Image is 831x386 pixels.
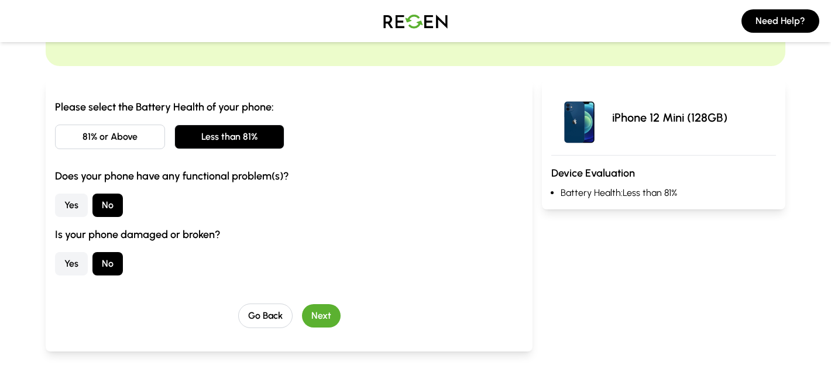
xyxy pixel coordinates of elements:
h3: Is your phone damaged or broken? [55,226,523,243]
button: Go Back [238,304,293,328]
h3: Device Evaluation [551,165,776,181]
img: Logo [375,5,456,37]
button: Less than 81% [174,125,284,149]
button: No [92,194,123,217]
h3: Please select the Battery Health of your phone: [55,99,523,115]
button: No [92,252,123,275]
p: iPhone 12 Mini (128GB) [612,109,727,126]
img: iPhone 12 Mini [551,89,607,146]
h3: Does your phone have any functional problem(s)? [55,168,523,184]
button: 81% or Above [55,125,165,149]
button: Yes [55,194,88,217]
button: Need Help? [741,9,819,33]
button: Next [302,304,341,328]
li: Battery Health: Less than 81% [561,186,776,200]
button: Yes [55,252,88,275]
